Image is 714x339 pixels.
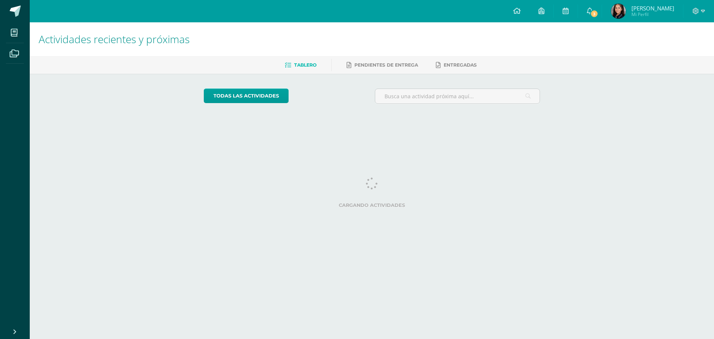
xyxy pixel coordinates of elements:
a: todas las Actividades [204,89,289,103]
img: 857b833769e22e5c4743ccb2e245ae0e.png [611,4,626,19]
label: Cargando actividades [204,202,540,208]
span: [PERSON_NAME] [631,4,674,12]
a: Entregadas [436,59,477,71]
span: 3 [590,10,598,18]
input: Busca una actividad próxima aquí... [375,89,540,103]
span: Entregadas [444,62,477,68]
a: Pendientes de entrega [347,59,418,71]
span: Pendientes de entrega [354,62,418,68]
span: Mi Perfil [631,11,674,17]
span: Actividades recientes y próximas [39,32,190,46]
a: Tablero [285,59,316,71]
span: Tablero [294,62,316,68]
